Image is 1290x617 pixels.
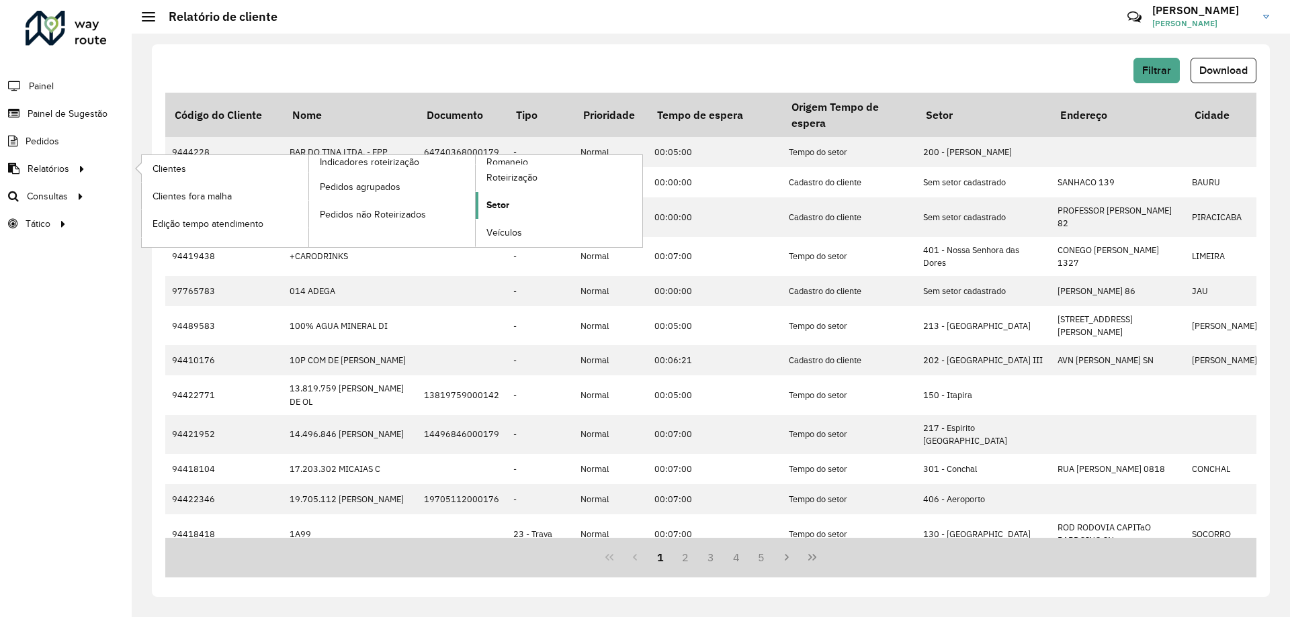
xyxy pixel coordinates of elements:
td: Tempo do setor [782,484,916,514]
span: Painel de Sugestão [28,107,107,121]
th: Prioridade [574,93,648,137]
td: 14496846000179 [417,415,507,454]
td: 64740368000179 [417,137,507,167]
td: Tempo do setor [782,137,916,167]
button: 5 [749,544,775,570]
button: Filtrar [1133,58,1180,83]
td: - [507,454,574,484]
button: Next Page [774,544,800,570]
span: Pedidos [26,134,59,148]
span: Painel [29,79,54,93]
td: 1A99 [283,514,417,553]
td: 19.705.112 [PERSON_NAME] [283,484,417,514]
button: 1 [648,544,673,570]
span: Pedidos não Roteirizados [320,207,426,222]
button: 3 [698,544,724,570]
td: - [507,484,574,514]
td: 014 ADEGA [283,276,417,306]
th: Nome [283,93,417,137]
td: Normal [574,454,648,484]
td: 00:07:00 [648,514,782,553]
td: 401 - Nossa Senhora das Dores [916,237,1051,276]
span: Indicadores roteirização [320,155,419,169]
td: 94410176 [165,345,283,375]
td: 00:07:00 [648,484,782,514]
td: PROFESSOR [PERSON_NAME] 82 [1051,197,1185,236]
td: 217 - Espirito [GEOGRAPHIC_DATA] [916,415,1051,454]
a: Pedidos agrupados [309,173,476,200]
a: Roteirização [476,164,642,191]
td: 00:05:00 [648,375,782,414]
span: Pedidos agrupados [320,180,400,194]
td: [STREET_ADDRESS][PERSON_NAME] [1051,306,1185,345]
td: 00:06:21 [648,345,782,375]
td: 94421952 [165,415,283,454]
td: 00:00:00 [648,197,782,236]
td: Normal [574,276,648,306]
td: 94489583 [165,306,283,345]
td: Normal [574,514,648,553]
td: 94418418 [165,514,283,553]
td: - [507,415,574,454]
td: Tempo do setor [782,415,916,454]
td: [PERSON_NAME] 86 [1051,276,1185,306]
button: Download [1191,58,1256,83]
td: - [507,276,574,306]
span: Clientes [153,162,186,176]
td: Sem setor cadastrado [916,197,1051,236]
td: Normal [574,306,648,345]
td: 14.496.846 [PERSON_NAME] [283,415,417,454]
h3: [PERSON_NAME] [1152,4,1253,17]
td: 301 - Conchal [916,454,1051,484]
td: Tempo do setor [782,237,916,276]
td: 200 - [PERSON_NAME] [916,137,1051,167]
td: Tempo do setor [782,306,916,345]
td: 00:07:00 [648,415,782,454]
button: 4 [724,544,749,570]
td: ROD RODOVIA CAPITaO BARDOINO SN [1051,514,1185,553]
td: Normal [574,484,648,514]
span: Romaneio [486,155,528,169]
td: 23 - Trava [507,514,574,553]
th: Endereço [1051,93,1185,137]
td: Sem setor cadastrado [916,167,1051,197]
td: 150 - Itapira [916,375,1051,414]
td: 19705112000176 [417,484,507,514]
td: 9444228 [165,137,283,167]
td: Normal [574,345,648,375]
span: Setor [486,198,509,212]
td: Sem setor cadastrado [916,276,1051,306]
h2: Relatório de cliente [155,9,277,24]
td: 94418104 [165,454,283,484]
td: 00:05:00 [648,306,782,345]
span: Filtrar [1142,64,1171,76]
td: 00:00:00 [648,276,782,306]
th: Documento [417,93,507,137]
td: Cadastro do cliente [782,276,916,306]
td: - [507,306,574,345]
a: Setor [476,192,642,219]
th: Código do Cliente [165,93,283,137]
th: Origem Tempo de espera [782,93,916,137]
td: 100% AGUA MINERAL DI [283,306,417,345]
span: Roteirização [486,171,537,185]
td: Normal [574,415,648,454]
td: BAR DO TINA LTDA. - EPP [283,137,417,167]
th: Setor [916,93,1051,137]
td: Normal [574,137,648,167]
a: Clientes [142,155,308,182]
span: Edição tempo atendimento [153,217,263,231]
a: Romaneio [309,155,643,247]
th: Tipo [507,93,574,137]
td: Normal [574,375,648,414]
span: Veículos [486,226,522,240]
td: Cadastro do cliente [782,345,916,375]
span: [PERSON_NAME] [1152,17,1253,30]
td: AVN [PERSON_NAME] SN [1051,345,1185,375]
td: Tempo do setor [782,514,916,553]
td: 130 - [GEOGRAPHIC_DATA] [916,514,1051,553]
td: Cadastro do cliente [782,167,916,197]
a: Veículos [476,220,642,246]
button: 2 [673,544,698,570]
th: Tempo de espera [648,93,782,137]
